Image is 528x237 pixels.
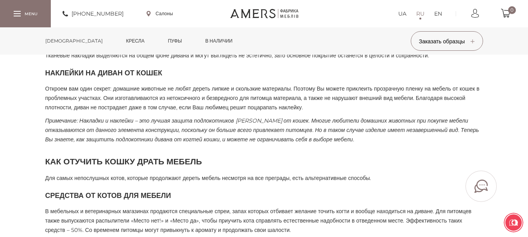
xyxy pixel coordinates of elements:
[147,10,173,17] a: Салоны
[45,156,483,168] h2: Как отучить кошку драть мебель
[120,27,150,55] a: Кресла
[45,84,483,112] p: Откроем вам один секрет: домашние животные не любят дереть липкие и скользкие материалы. Поэтому ...
[434,9,442,18] a: EN
[39,27,109,55] a: [DEMOGRAPHIC_DATA]
[45,173,483,183] p: Для самых непослушных котов, которые продолжают дереть мебель несмотря на все преграды, есть альт...
[419,38,475,45] span: Заказать образцы
[45,207,483,235] p: В мебельных и ветеринарных магазинах продаются специальные спреи, запах которых отбивает желание ...
[416,9,424,18] a: RU
[45,51,483,60] p: Тканевые накладки выделяются на общем фоне дивана и могут выглядеть не эстетично, зато основное п...
[199,27,238,55] a: в наличии
[45,117,479,143] em: Примечание: Накладки и наклейки – это лучшая защита подлокотников [PERSON_NAME] от кошек. Многие ...
[398,9,406,18] a: UA
[162,27,188,55] a: Пуфы
[45,68,483,78] h3: Наклейки на диван от кошек
[45,191,483,201] h3: Средства от котов для мебели
[411,31,483,51] button: Заказать образцы
[508,6,516,14] span: 0
[63,9,123,18] a: [PHONE_NUMBER]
